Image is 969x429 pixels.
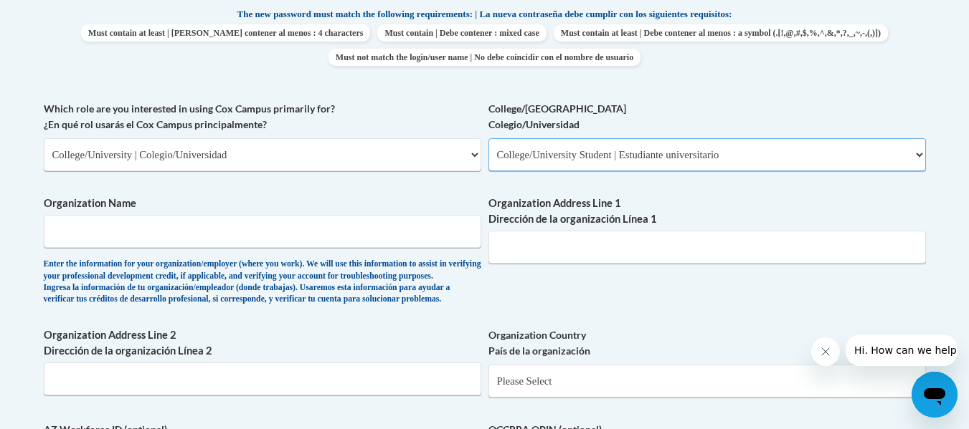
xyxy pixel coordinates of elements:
label: Which role are you interested in using Cox Campus primarily for? ¿En qué rol usarás el Cox Campus... [44,101,481,132]
iframe: Close message [811,337,840,366]
span: Must contain at least | Debe contener al menos : a symbol (.[!,@,#,$,%,^,&,*,?,_,~,-,(,)]) [554,24,888,42]
label: Organization Country País de la organización [488,327,926,359]
span: Must not match the login/user name | No debe coincidir con el nombre de usuario [328,49,641,66]
iframe: Message from company [846,334,958,366]
span: Must contain | Debe contener : mixed case [377,24,546,42]
input: Metadata input [44,362,481,395]
label: College/[GEOGRAPHIC_DATA] Colegio/Universidad [488,101,926,132]
input: Metadata input [44,215,481,248]
label: Organization Name [44,196,481,211]
label: Organization Address Line 2 Dirección de la organización Línea 2 [44,327,481,359]
span: Must contain at least | [PERSON_NAME] contener al menos : 4 characters [81,24,370,42]
div: Enter the information for your organization/employer (where you work). We will use this informati... [44,259,481,306]
label: Organization Address Line 1 Dirección de la organización Línea 1 [488,196,926,227]
span: The new password must match the following requirements: | La nueva contraseña debe cumplir con lo... [237,8,732,21]
span: Hi. How can we help? [9,10,116,21]
input: Metadata input [488,231,926,264]
iframe: Button to launch messaging window [912,372,958,418]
